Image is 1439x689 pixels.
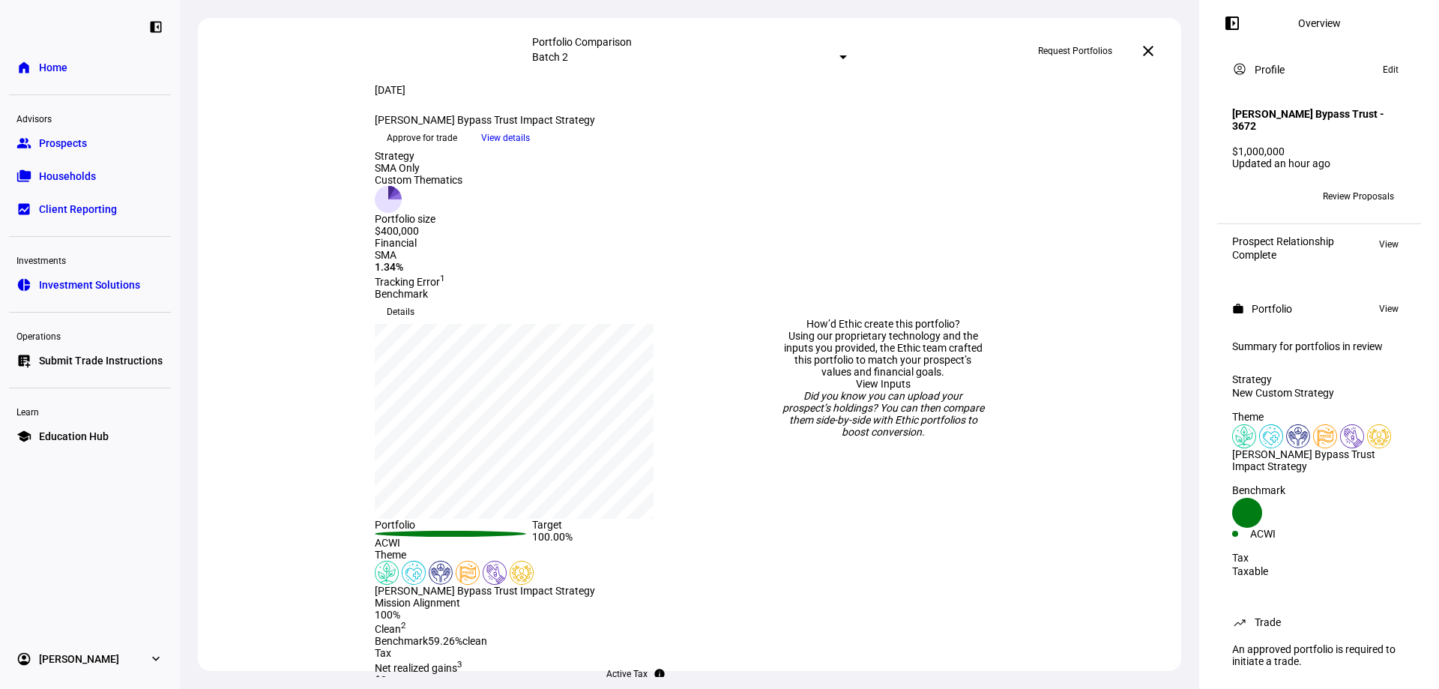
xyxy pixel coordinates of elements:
[1232,108,1406,132] h4: [PERSON_NAME] Bypass Trust - 3672
[456,561,480,585] img: lgbtqJustice.colored.svg
[1232,565,1406,577] div: Taxable
[532,519,690,531] div: Target
[1313,424,1337,448] img: lgbtqJustice.colored.svg
[375,585,690,597] div: [PERSON_NAME] Bypass Trust Impact Strategy
[375,237,690,249] div: Financial
[532,36,848,48] div: Portfolio Comparison
[781,390,985,438] div: Did you know you can upload your prospect’s holdings? You can then compare them side-by-side with...
[375,249,690,261] div: SMA
[375,549,690,561] div: Theme
[1232,249,1334,261] div: Complete
[9,161,171,191] a: folder_copyHouseholds
[387,300,414,324] span: Details
[9,107,171,128] div: Advisors
[1232,615,1247,630] mat-icon: trending_up
[1232,145,1406,157] div: $1,000,000
[401,621,406,631] sup: 2
[1232,373,1406,385] div: Strategy
[1232,300,1406,318] eth-panel-overview-card-header: Portfolio
[16,652,31,667] eth-mat-symbol: account_circle
[1259,424,1283,448] img: healthWellness.colored.svg
[375,561,399,585] img: climateChange.colored.svg
[1261,191,1272,202] span: +3
[375,609,690,621] div: 100%
[375,162,462,174] div: SMA Only
[483,561,507,585] img: poverty.colored.svg
[375,662,462,674] span: Net realized gains
[1255,64,1285,76] div: Profile
[375,519,532,531] div: Portfolio
[16,136,31,151] eth-mat-symbol: group
[375,597,690,609] div: Mission Alignment
[39,429,109,444] span: Education Hub
[1232,157,1406,169] div: Updated an hour ago
[856,378,911,390] a: View Inputs
[387,126,457,150] span: Approve for trade
[1311,184,1406,208] button: Review Proposals
[9,249,171,270] div: Investments
[9,52,171,82] a: homeHome
[375,261,690,273] div: 1.34%
[428,635,487,647] span: 59.26% clean
[375,276,445,288] span: Tracking Error
[9,128,171,158] a: groupProspects
[39,60,67,75] span: Home
[1232,387,1406,399] div: New Custom Strategy
[1367,424,1391,448] img: corporateEthics.custom.svg
[375,537,532,549] div: ACWI
[1238,191,1250,202] span: LW
[375,324,654,519] div: chart, 1 series
[1232,303,1244,315] mat-icon: work
[375,174,462,186] div: Custom Thematics
[16,169,31,184] eth-mat-symbol: folder_copy
[39,136,87,151] span: Prospects
[1223,637,1415,673] div: An approved portfolio is required to initiate a trade.
[1232,448,1406,472] div: [PERSON_NAME] Bypass Trust Impact Strategy
[1232,411,1406,423] div: Theme
[375,623,406,635] span: Clean
[16,353,31,368] eth-mat-symbol: list_alt_add
[375,225,462,237] div: $400,000
[1232,424,1256,448] img: climateChange.colored.svg
[469,127,542,149] button: View details
[429,561,453,585] img: humanRights.colored.svg
[402,561,426,585] img: healthWellness.colored.svg
[375,84,690,96] div: [DATE]
[1232,61,1406,79] eth-panel-overview-card-header: Profile
[1232,552,1406,564] div: Tax
[1223,14,1241,32] mat-icon: left_panel_open
[1375,61,1406,79] button: Edit
[9,400,171,421] div: Learn
[39,169,96,184] span: Households
[781,330,985,378] div: Using our proprietary technology and the inputs you provided, the Ethic team crafted this portfol...
[16,277,31,292] eth-mat-symbol: pie_chart
[39,652,119,667] span: [PERSON_NAME]
[9,325,171,346] div: Operations
[510,561,534,585] img: corporateEthics.custom.svg
[1383,61,1399,79] span: Edit
[375,114,690,126] div: [PERSON_NAME] Bypass Trust Impact Strategy
[148,19,163,34] eth-mat-symbol: left_panel_close
[1286,424,1310,448] img: humanRights.colored.svg
[1232,613,1406,631] eth-panel-overview-card-header: Trade
[440,273,445,283] sup: 1
[39,353,163,368] span: Submit Trade Instructions
[1038,39,1112,63] span: Request Portfolios
[39,277,140,292] span: Investment Solutions
[9,270,171,300] a: pie_chartInvestment Solutions
[39,202,117,217] span: Client Reporting
[457,659,462,670] sup: 3
[1323,184,1394,208] span: Review Proposals
[532,51,568,63] mat-select-trigger: Batch 2
[1250,528,1319,540] div: ACWI
[469,131,542,143] a: View details
[16,202,31,217] eth-mat-symbol: bid_landscape
[1340,424,1364,448] img: poverty.colored.svg
[481,127,530,149] span: View details
[1298,17,1341,29] div: Overview
[1372,300,1406,318] button: View
[375,288,690,300] div: Benchmark
[1026,39,1124,63] button: Request Portfolios
[16,60,31,75] eth-mat-symbol: home
[375,647,690,659] div: Tax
